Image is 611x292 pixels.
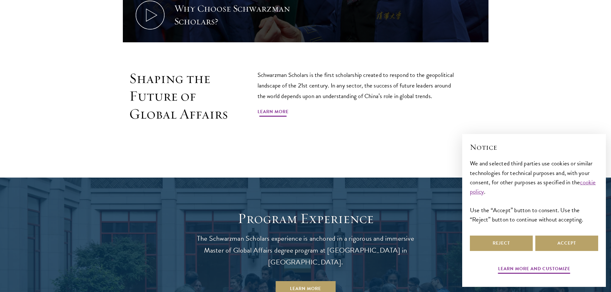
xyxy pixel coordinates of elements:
div: Why Choose Schwarzman Scholars? [174,2,293,28]
a: cookie policy [470,178,596,196]
h2: Shaping the Future of Global Affairs [129,70,229,123]
p: Schwarzman Scholars is the first scholarship created to respond to the geopolitical landscape of ... [258,70,460,101]
div: We and selected third parties use cookies or similar technologies for technical purposes and, wit... [470,159,598,224]
h2: Notice [470,142,598,153]
button: Reject [470,236,533,251]
a: Learn More [258,108,289,118]
h1: Program Experience [190,210,421,228]
p: The Schwarzman Scholars experience is anchored in a rigorous and immersive Master of Global Affai... [190,233,421,268]
button: Accept [535,236,598,251]
button: Learn more and customize [498,265,570,275]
